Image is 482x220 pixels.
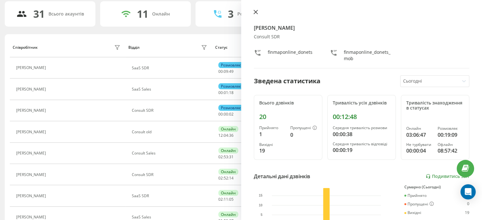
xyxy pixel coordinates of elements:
[344,49,393,62] div: finmaponline_donets_mob
[229,175,234,181] span: 14
[218,133,234,138] div: : :
[218,91,234,95] div: : :
[438,142,464,147] div: Офлайн
[13,45,38,50] div: Співробітник
[218,133,223,138] span: 12
[152,11,170,17] div: Онлайн
[137,8,148,20] div: 11
[16,194,48,198] div: [PERSON_NAME]
[132,173,209,177] div: Consult SDR
[16,66,48,70] div: [PERSON_NAME]
[259,113,317,121] div: 20
[16,173,48,177] div: [PERSON_NAME]
[259,147,285,154] div: 19
[218,69,223,74] span: 00
[218,112,234,116] div: : :
[218,154,223,160] span: 02
[467,202,469,207] div: 0
[333,113,390,121] div: 00:12:48
[260,213,262,217] text: 5
[228,8,234,20] div: 3
[406,147,433,154] div: 00:00:04
[224,90,228,95] span: 01
[333,142,390,146] div: Середня тривалість відповіді
[128,45,139,50] div: Відділ
[218,197,234,202] div: : :
[259,142,285,147] div: Вихідні
[404,202,434,207] div: Пропущені
[404,185,469,189] div: Сумарно (Сьогодні)
[259,126,285,130] div: Прийнято
[16,87,48,91] div: [PERSON_NAME]
[224,69,228,74] span: 09
[465,211,469,215] div: 19
[237,11,268,17] div: Розмовляють
[218,211,238,217] div: Онлайн
[16,215,48,219] div: [PERSON_NAME]
[426,174,469,179] a: Подивитись звіт
[132,194,209,198] div: SaaS SDR
[218,148,238,154] div: Онлайн
[333,100,390,106] div: Тривалість усіх дзвінків
[16,130,48,134] div: [PERSON_NAME]
[218,126,238,132] div: Онлайн
[224,197,228,202] span: 11
[290,131,317,139] div: 0
[132,215,209,219] div: SaaS Sales
[218,169,238,175] div: Онлайн
[218,111,223,117] span: 00
[259,194,262,198] text: 15
[218,190,238,196] div: Онлайн
[132,151,209,155] div: Consult Sales
[132,66,209,70] div: SaaS SDR
[218,62,243,68] div: Розмовляє
[218,155,234,159] div: : :
[218,176,234,180] div: : :
[406,126,433,131] div: Онлайн
[404,193,427,198] div: Прийнято
[259,100,317,106] div: Всього дзвінків
[268,49,312,62] div: finmaponline_donets
[229,133,234,138] span: 36
[218,175,223,181] span: 02
[132,108,209,113] div: Consult SDR
[218,197,223,202] span: 02
[333,146,390,154] div: 00:00:19
[254,24,470,32] h4: [PERSON_NAME]
[229,90,234,95] span: 18
[259,130,285,138] div: 1
[224,111,228,117] span: 00
[259,204,262,207] text: 10
[438,131,464,139] div: 00:19:09
[438,147,464,154] div: 08:57:42
[406,131,433,139] div: 03:06:47
[406,142,433,147] div: Не турбувати
[215,45,228,50] div: Статус
[16,151,48,155] div: [PERSON_NAME]
[290,126,317,131] div: Пропущені
[333,126,390,130] div: Середня тривалість розмови
[229,154,234,160] span: 31
[404,211,421,215] div: Вихідні
[218,90,223,95] span: 00
[333,130,390,138] div: 00:00:38
[132,87,209,91] div: SaaS Sales
[229,69,234,74] span: 49
[406,100,464,111] div: Тривалість знаходження в статусах
[16,108,48,113] div: [PERSON_NAME]
[132,130,209,134] div: Consult old
[218,69,234,74] div: : :
[218,83,243,89] div: Розмовляє
[254,76,320,86] div: Зведена статистика
[254,173,310,180] div: Детальні дані дзвінків
[48,11,84,17] div: Всього акаунтів
[224,175,228,181] span: 52
[254,34,470,40] div: Consult SDR
[438,126,464,131] div: Розмовляє
[224,154,228,160] span: 53
[229,197,234,202] span: 05
[460,184,476,199] div: Open Intercom Messenger
[218,105,243,111] div: Розмовляє
[229,111,234,117] span: 02
[33,8,45,20] div: 31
